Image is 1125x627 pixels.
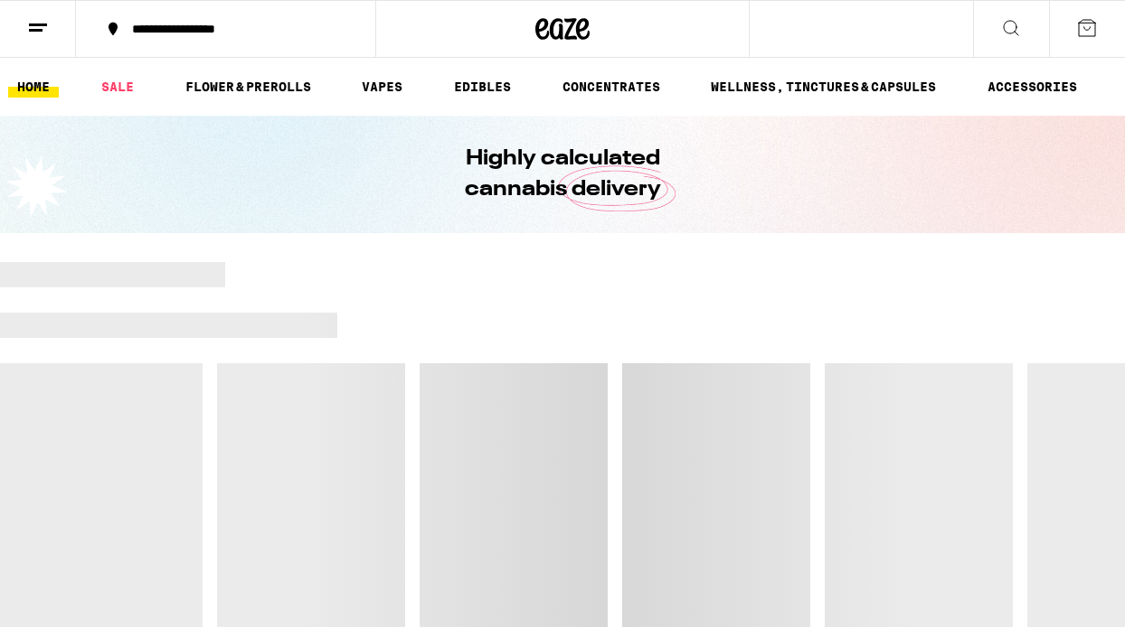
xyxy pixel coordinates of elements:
a: FLOWER & PREROLLS [176,76,320,98]
a: WELLNESS, TINCTURES & CAPSULES [702,76,945,98]
a: HOME [8,76,59,98]
h1: Highly calculated cannabis delivery [413,144,712,205]
a: CONCENTRATES [553,76,669,98]
a: VAPES [353,76,411,98]
a: SALE [92,76,143,98]
a: ACCESSORIES [978,76,1086,98]
a: EDIBLES [445,76,520,98]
